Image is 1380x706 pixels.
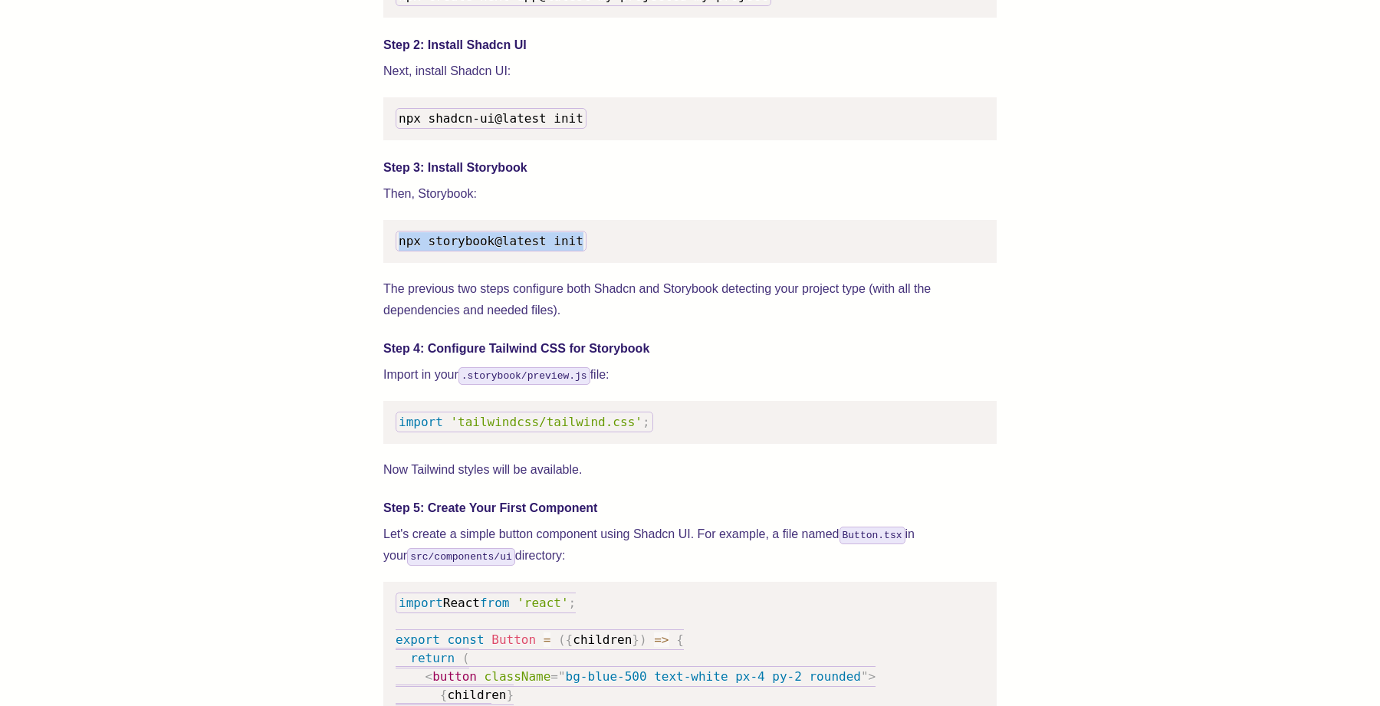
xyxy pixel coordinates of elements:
[462,651,470,665] span: (
[450,415,642,429] span: 'tailwindcss/tailwind.css'
[383,364,997,386] p: Import in your file:
[383,36,997,54] h4: Step 2: Install Shadcn UI
[383,183,997,205] p: Then, Storybook:
[566,669,861,684] span: bg-blue-500 text-white px-4 py-2 rounded
[396,632,440,647] span: export
[458,367,590,385] code: .storybook/preview.js
[447,688,506,702] span: children
[440,688,448,702] span: {
[544,632,551,647] span: =
[432,669,477,684] span: button
[399,111,583,126] span: npx shadcn-ui@latest init
[383,278,997,321] p: The previous two steps configure both Shadcn and Storybook detecting your project type (with all ...
[407,548,515,566] code: src/components/ui
[642,415,650,429] span: ;
[383,159,997,177] h4: Step 3: Install Storybook
[399,234,583,248] span: npx storybook@latest init
[632,632,639,647] span: }
[517,596,568,610] span: 'react'
[426,669,433,684] span: <
[383,524,997,566] p: Let's create a simple button component using Shadcn UI. For example, a file named in your directory:
[569,596,577,610] span: ;
[676,632,684,647] span: {
[410,651,455,665] span: return
[507,688,514,702] span: }
[383,61,997,82] p: Next, install Shadcn UI:
[480,596,510,610] span: from
[383,499,997,517] h4: Step 5: Create Your First Component
[558,669,566,684] span: "
[447,632,484,647] span: const
[869,669,876,684] span: >
[491,632,536,647] span: Button
[550,669,558,684] span: =
[443,596,480,610] span: React
[573,632,632,647] span: children
[383,340,997,358] h4: Step 4: Configure Tailwind CSS for Storybook
[399,415,443,429] span: import
[399,596,443,610] span: import
[566,632,573,647] span: {
[654,632,669,647] span: =>
[558,632,566,647] span: (
[839,527,905,544] code: Button.tsx
[639,632,647,647] span: )
[861,669,869,684] span: "
[485,669,551,684] span: className
[383,459,997,481] p: Now Tailwind styles will be available.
